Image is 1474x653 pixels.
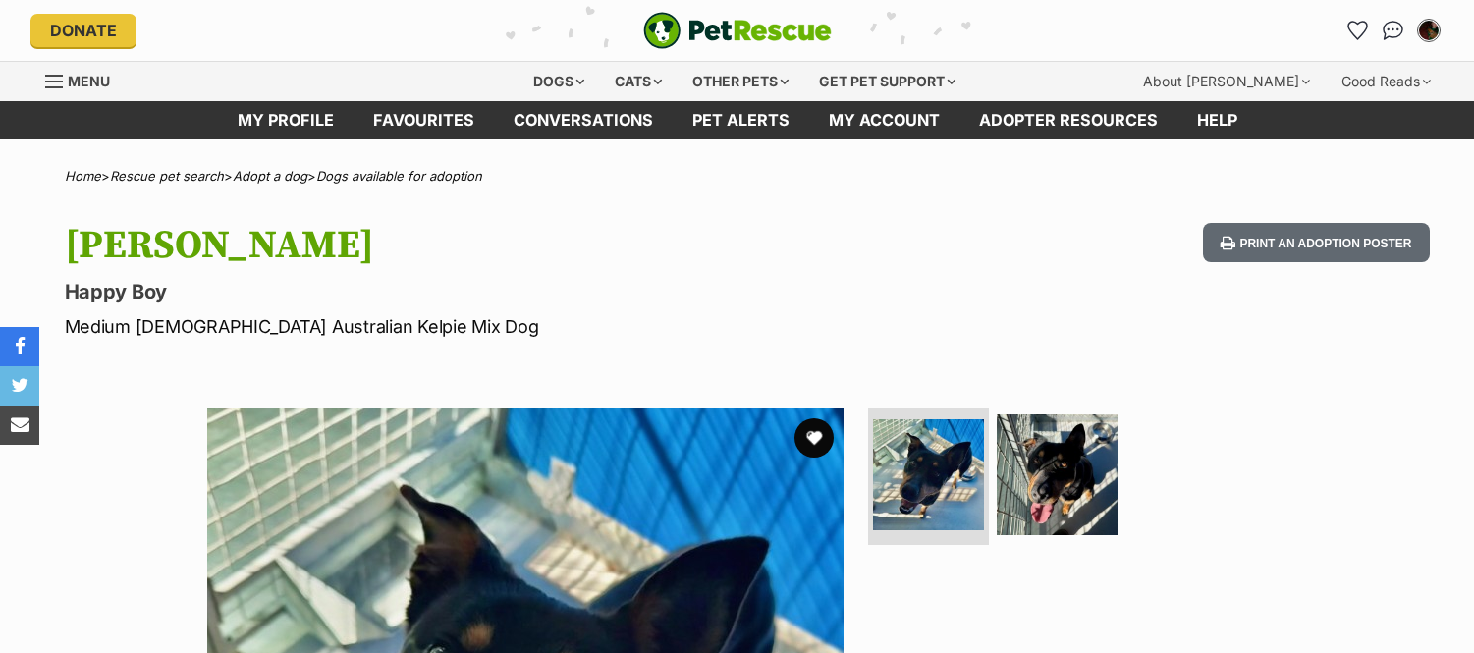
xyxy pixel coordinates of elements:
a: Adopt a dog [233,168,307,184]
a: Conversations [1378,15,1409,46]
a: My profile [218,101,354,139]
button: favourite [794,418,834,458]
img: Heidi Quinn profile pic [1419,21,1439,40]
h1: [PERSON_NAME] [65,223,896,268]
img: Photo of Rex [873,419,984,530]
p: Happy Boy [65,278,896,305]
span: Menu [68,73,110,89]
a: Home [65,168,101,184]
button: My account [1413,15,1445,46]
a: Favourites [1342,15,1374,46]
a: Rescue pet search [110,168,224,184]
button: Print an adoption poster [1203,223,1429,263]
a: My account [809,101,959,139]
a: Dogs available for adoption [316,168,482,184]
a: Donate [30,14,136,47]
a: PetRescue [643,12,832,49]
div: Cats [601,62,676,101]
img: chat-41dd97257d64d25036548639549fe6c8038ab92f7586957e7f3b1b290dea8141.svg [1383,21,1403,40]
div: Good Reads [1328,62,1445,101]
ul: Account quick links [1342,15,1445,46]
div: > > > [16,169,1459,184]
div: Other pets [679,62,802,101]
img: logo-e224e6f780fb5917bec1dbf3a21bbac754714ae5b6737aabdf751b685950b380.svg [643,12,832,49]
div: Dogs [519,62,598,101]
div: About [PERSON_NAME] [1129,62,1324,101]
a: Pet alerts [673,101,809,139]
img: Photo of Rex [997,414,1118,535]
a: Menu [45,62,124,97]
a: Adopter resources [959,101,1177,139]
a: Help [1177,101,1257,139]
p: Medium [DEMOGRAPHIC_DATA] Australian Kelpie Mix Dog [65,313,896,340]
a: Favourites [354,101,494,139]
div: Get pet support [805,62,969,101]
a: conversations [494,101,673,139]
